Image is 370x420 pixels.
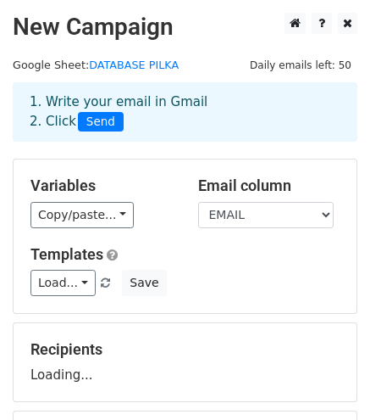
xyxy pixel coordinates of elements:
[30,270,96,296] a: Load...
[30,340,340,384] div: Loading...
[244,59,357,71] a: Daily emails left: 50
[198,176,340,195] h5: Email column
[17,92,353,132] div: 1. Write your email in Gmail 2. Click
[30,340,340,359] h5: Recipients
[89,59,179,71] a: DATABASE PILKA
[30,176,173,195] h5: Variables
[30,245,103,263] a: Templates
[13,59,179,71] small: Google Sheet:
[78,112,124,132] span: Send
[244,56,357,75] span: Daily emails left: 50
[30,202,134,228] a: Copy/paste...
[13,13,357,42] h2: New Campaign
[122,270,166,296] button: Save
